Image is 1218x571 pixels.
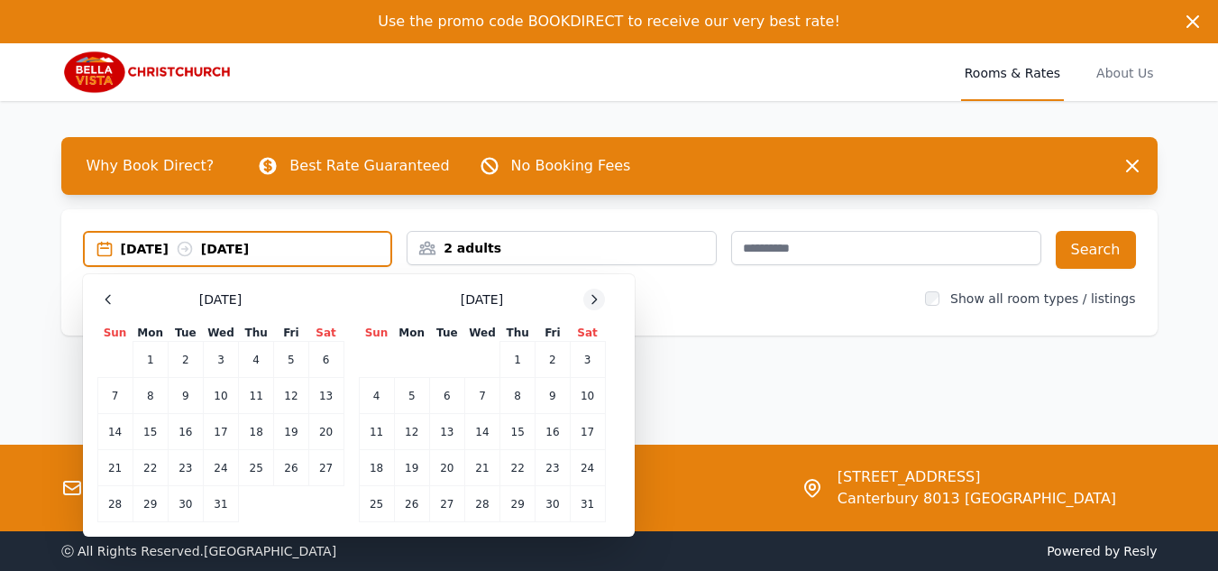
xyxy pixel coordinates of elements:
div: 2 adults [408,239,716,257]
span: ⓒ All Rights Reserved. [GEOGRAPHIC_DATA] [61,544,337,558]
p: No Booking Fees [511,155,631,177]
label: Show all room types / listings [950,291,1135,306]
td: 23 [536,450,570,486]
td: 12 [274,378,308,414]
td: 24 [203,450,238,486]
td: 14 [464,414,499,450]
th: Sun [97,325,133,342]
th: Fri [274,325,308,342]
td: 30 [536,486,570,522]
td: 5 [274,342,308,378]
td: 29 [133,486,168,522]
th: Thu [500,325,536,342]
td: 1 [133,342,168,378]
td: 22 [133,450,168,486]
td: 27 [429,486,464,522]
td: 28 [97,486,133,522]
td: 11 [239,378,274,414]
td: 4 [239,342,274,378]
td: 9 [168,378,203,414]
span: Why Book Direct? [72,148,229,184]
td: 10 [203,378,238,414]
td: 20 [429,450,464,486]
td: 26 [274,450,308,486]
td: 13 [308,378,343,414]
td: 25 [239,450,274,486]
th: Sun [359,325,394,342]
td: 14 [97,414,133,450]
td: 15 [500,414,536,450]
span: [DATE] [199,290,242,309]
td: 8 [500,378,536,414]
td: 7 [97,378,133,414]
th: Tue [429,325,464,342]
td: 12 [394,414,429,450]
button: Search [1056,231,1136,269]
span: [DATE] [461,290,503,309]
td: 9 [536,378,570,414]
td: 21 [464,450,499,486]
td: 31 [570,486,605,522]
td: 19 [274,414,308,450]
td: 4 [359,378,394,414]
th: Mon [133,325,168,342]
td: 23 [168,450,203,486]
td: 18 [239,414,274,450]
td: 17 [570,414,605,450]
td: 19 [394,450,429,486]
td: 16 [168,414,203,450]
th: Wed [464,325,499,342]
td: 2 [168,342,203,378]
th: Sat [308,325,343,342]
td: 17 [203,414,238,450]
td: 18 [359,450,394,486]
td: 7 [464,378,499,414]
td: 30 [168,486,203,522]
td: 26 [394,486,429,522]
a: Rooms & Rates [961,43,1064,101]
td: 3 [203,342,238,378]
th: Thu [239,325,274,342]
td: 5 [394,378,429,414]
td: 6 [308,342,343,378]
td: 24 [570,450,605,486]
td: 22 [500,450,536,486]
td: 31 [203,486,238,522]
span: Powered by [617,542,1158,560]
img: Bella Vista Christchurch [61,51,234,94]
td: 11 [359,414,394,450]
td: 15 [133,414,168,450]
a: Resly [1123,544,1157,558]
span: [STREET_ADDRESS] [838,466,1116,488]
td: 25 [359,486,394,522]
td: 28 [464,486,499,522]
td: 16 [536,414,570,450]
th: Tue [168,325,203,342]
th: Wed [203,325,238,342]
td: 2 [536,342,570,378]
th: Fri [536,325,570,342]
td: 29 [500,486,536,522]
td: 1 [500,342,536,378]
td: 10 [570,378,605,414]
td: 27 [308,450,343,486]
td: 3 [570,342,605,378]
td: 8 [133,378,168,414]
span: Canterbury 8013 [GEOGRAPHIC_DATA] [838,488,1116,510]
th: Sat [570,325,605,342]
p: Best Rate Guaranteed [289,155,449,177]
span: Use the promo code BOOKDIRECT to receive our very best rate! [378,13,840,30]
td: 20 [308,414,343,450]
a: About Us [1093,43,1157,101]
td: 21 [97,450,133,486]
th: Mon [394,325,429,342]
td: 13 [429,414,464,450]
div: [DATE] [DATE] [121,240,391,258]
td: 6 [429,378,464,414]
